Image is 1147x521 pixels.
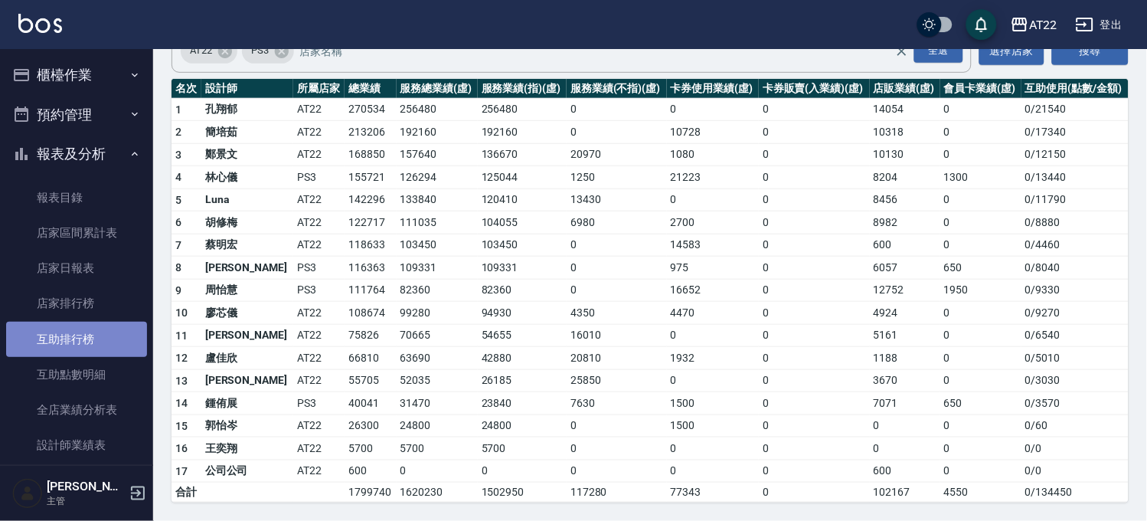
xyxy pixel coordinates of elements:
[667,483,759,503] td: 77343
[1021,98,1129,121] td: 0 / 21540
[567,211,667,234] td: 6980
[345,415,396,437] td: 26300
[759,143,870,166] td: 0
[6,357,147,392] a: 互助點數明細
[759,98,870,121] td: 0
[345,121,396,144] td: 213206
[47,494,125,508] p: 主管
[940,211,1021,234] td: 0
[478,143,567,166] td: 136670
[940,369,1021,392] td: 0
[478,392,567,415] td: 23840
[478,166,567,189] td: 125044
[940,188,1021,211] td: 0
[345,79,396,99] th: 總業績
[6,55,147,95] button: 櫃檯作業
[397,257,478,280] td: 109331
[759,257,870,280] td: 0
[397,483,478,503] td: 1620230
[1021,188,1129,211] td: 0 / 11790
[1052,37,1129,65] button: 搜尋
[296,38,923,64] input: 店家名稱
[478,437,567,460] td: 5700
[397,166,478,189] td: 126294
[175,126,181,138] span: 2
[47,479,125,494] h5: [PERSON_NAME]
[397,79,478,99] th: 服務總業績(虛)
[667,166,759,189] td: 21223
[397,392,478,415] td: 31470
[293,79,345,99] th: 所屬店家
[759,121,870,144] td: 0
[567,437,667,460] td: 0
[940,347,1021,370] td: 0
[397,188,478,211] td: 133840
[201,324,293,347] td: [PERSON_NAME]
[478,98,567,121] td: 256480
[1021,166,1129,189] td: 0 / 13440
[345,483,396,503] td: 1799740
[667,392,759,415] td: 1500
[914,39,963,63] div: 全選
[1021,257,1129,280] td: 0 / 8040
[567,188,667,211] td: 13430
[940,143,1021,166] td: 0
[759,483,870,503] td: 0
[175,239,181,251] span: 7
[6,464,147,499] a: 設計師日報表
[175,442,188,454] span: 16
[940,279,1021,302] td: 1950
[940,460,1021,483] td: 0
[567,234,667,257] td: 0
[870,79,940,99] th: 店販業績(虛)
[18,14,62,33] img: Logo
[870,98,940,121] td: 14054
[567,98,667,121] td: 0
[6,134,147,174] button: 報表及分析
[940,79,1021,99] th: 會員卡業績(虛)
[242,39,294,64] div: PS3
[667,460,759,483] td: 0
[870,483,940,503] td: 102167
[175,306,188,319] span: 10
[397,279,478,302] td: 82360
[667,98,759,121] td: 0
[567,415,667,437] td: 0
[759,324,870,347] td: 0
[979,37,1044,65] button: 選擇店家
[1021,324,1129,347] td: 0 / 6540
[478,188,567,211] td: 120410
[1021,121,1129,144] td: 0 / 17340
[1005,9,1064,41] button: AT22
[667,143,759,166] td: 1080
[293,392,345,415] td: PS3
[567,324,667,347] td: 16010
[6,322,147,357] a: 互助排行榜
[667,369,759,392] td: 0
[891,41,913,62] button: Clear
[870,188,940,211] td: 8456
[397,302,478,325] td: 99280
[478,79,567,99] th: 服務業績(指)(虛)
[1021,392,1129,415] td: 0 / 3570
[940,166,1021,189] td: 1300
[478,279,567,302] td: 82360
[759,234,870,257] td: 0
[293,279,345,302] td: PS3
[201,234,293,257] td: 蔡明宏
[478,211,567,234] td: 104055
[293,437,345,460] td: AT22
[345,279,396,302] td: 111764
[397,324,478,347] td: 70665
[201,437,293,460] td: 王奕翔
[345,460,396,483] td: 600
[667,324,759,347] td: 0
[175,103,181,116] span: 1
[667,234,759,257] td: 14583
[1070,11,1129,39] button: 登出
[201,143,293,166] td: 鄭景文
[293,188,345,211] td: AT22
[175,397,188,409] span: 14
[870,347,940,370] td: 1188
[1021,302,1129,325] td: 0 / 9270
